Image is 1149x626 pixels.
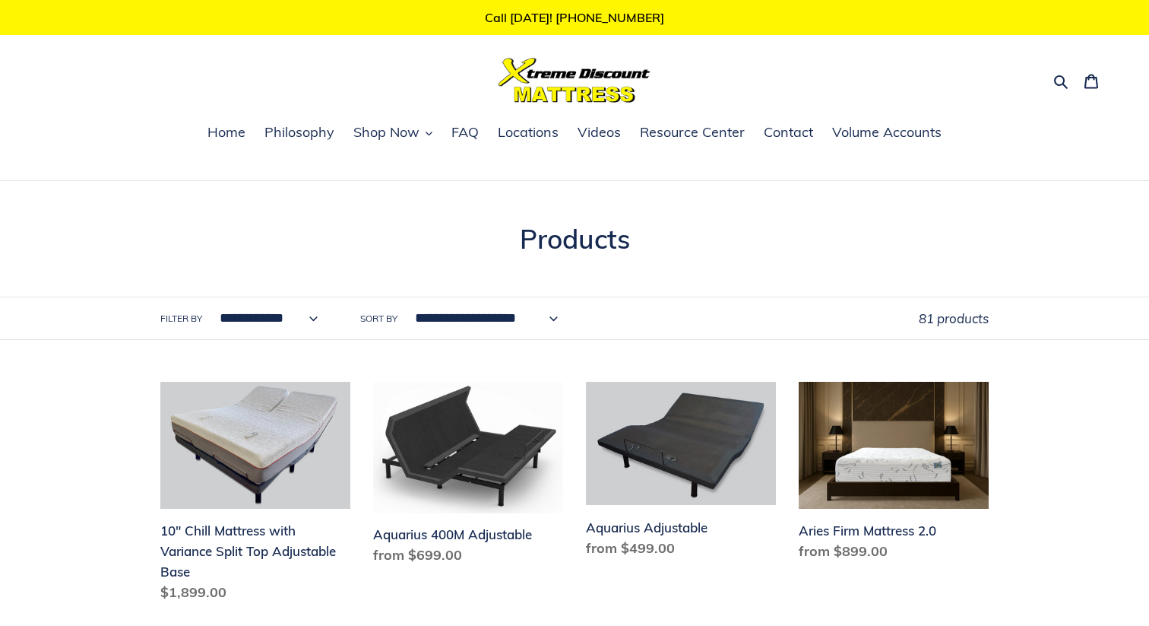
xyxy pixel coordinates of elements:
span: Home [207,123,245,141]
span: Locations [498,123,559,141]
span: Products [520,222,630,256]
span: FAQ [451,123,479,141]
span: Resource Center [640,123,745,141]
a: Contact [756,122,821,145]
label: Sort by [360,312,397,326]
label: Filter by [160,312,202,326]
span: Volume Accounts [832,123,942,141]
a: Videos [570,122,628,145]
a: Resource Center [632,122,752,145]
a: Aries Firm Mattress 2.0 [799,382,989,567]
span: Videos [578,123,621,141]
a: 10" Chill Mattress with Variance Split Top Adjustable Base [160,382,350,609]
span: Contact [764,123,813,141]
a: Aquarius Adjustable [586,382,776,564]
a: Locations [490,122,566,145]
button: Shop Now [346,122,440,145]
span: Shop Now [353,123,419,141]
a: Philosophy [257,122,342,145]
span: Philosophy [264,123,334,141]
a: FAQ [444,122,486,145]
a: Home [200,122,253,145]
span: 81 products [919,310,989,326]
a: Aquarius 400M Adjustable [373,382,563,571]
img: Xtreme Discount Mattress [499,58,650,103]
a: Volume Accounts [825,122,949,145]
